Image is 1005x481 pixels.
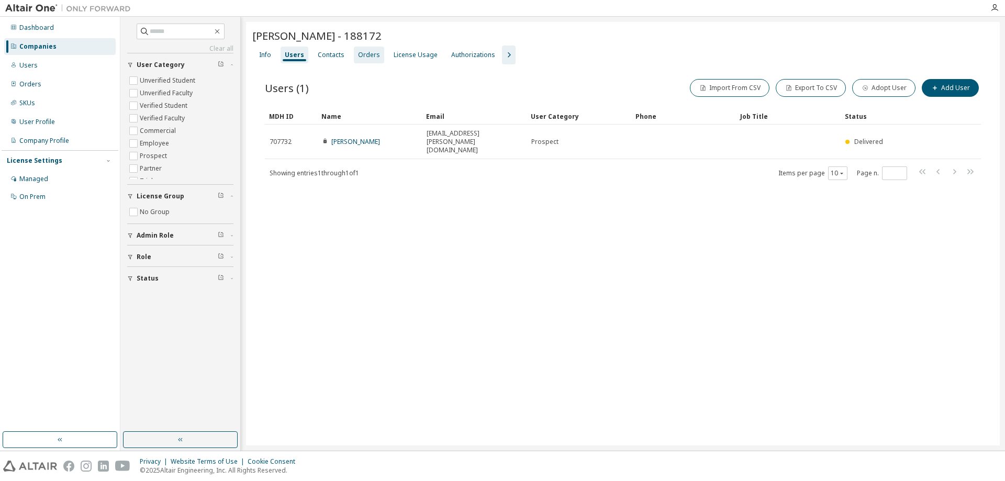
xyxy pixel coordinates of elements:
[140,125,178,137] label: Commercial
[115,461,130,472] img: youtube.svg
[270,169,359,177] span: Showing entries 1 through 1 of 1
[831,169,845,177] button: 10
[318,51,344,59] div: Contacts
[140,87,195,99] label: Unverified Faculty
[218,61,224,69] span: Clear filter
[778,166,847,180] span: Items per page
[5,3,136,14] img: Altair One
[427,129,522,154] span: [EMAIL_ADDRESS][PERSON_NAME][DOMAIN_NAME]
[140,112,187,125] label: Verified Faculty
[19,118,55,126] div: User Profile
[426,108,522,125] div: Email
[127,245,233,269] button: Role
[19,175,48,183] div: Managed
[531,108,627,125] div: User Category
[19,137,69,145] div: Company Profile
[140,457,171,466] div: Privacy
[248,457,301,466] div: Cookie Consent
[19,61,38,70] div: Users
[922,79,979,97] button: Add User
[140,74,197,87] label: Unverified Student
[852,79,915,97] button: Adopt User
[269,108,313,125] div: MDH ID
[218,274,224,283] span: Clear filter
[137,253,151,261] span: Role
[140,137,171,150] label: Employee
[857,166,907,180] span: Page n.
[127,267,233,290] button: Status
[140,150,169,162] label: Prospect
[270,138,292,146] span: 707732
[171,457,248,466] div: Website Terms of Use
[451,51,495,59] div: Authorizations
[7,156,62,165] div: License Settings
[19,42,57,51] div: Companies
[358,51,380,59] div: Orders
[127,53,233,76] button: User Category
[63,461,74,472] img: facebook.svg
[690,79,769,97] button: Import From CSV
[854,137,883,146] span: Delivered
[252,28,382,43] span: [PERSON_NAME] - 188172
[127,44,233,53] a: Clear all
[140,99,189,112] label: Verified Student
[218,192,224,200] span: Clear filter
[140,206,172,218] label: No Group
[285,51,304,59] div: Users
[137,274,159,283] span: Status
[127,224,233,247] button: Admin Role
[740,108,836,125] div: Job Title
[127,185,233,208] button: License Group
[331,137,380,146] a: [PERSON_NAME]
[321,108,418,125] div: Name
[19,24,54,32] div: Dashboard
[140,466,301,475] p: © 2025 Altair Engineering, Inc. All Rights Reserved.
[19,99,35,107] div: SKUs
[635,108,732,125] div: Phone
[218,253,224,261] span: Clear filter
[81,461,92,472] img: instagram.svg
[776,79,846,97] button: Export To CSV
[19,80,41,88] div: Orders
[137,192,184,200] span: License Group
[140,162,164,175] label: Partner
[531,138,559,146] span: Prospect
[98,461,109,472] img: linkedin.svg
[19,193,46,201] div: On Prem
[218,231,224,240] span: Clear filter
[137,231,174,240] span: Admin Role
[137,61,185,69] span: User Category
[259,51,271,59] div: Info
[265,81,309,95] span: Users (1)
[845,108,918,125] div: Status
[394,51,438,59] div: License Usage
[140,175,155,187] label: Trial
[3,461,57,472] img: altair_logo.svg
